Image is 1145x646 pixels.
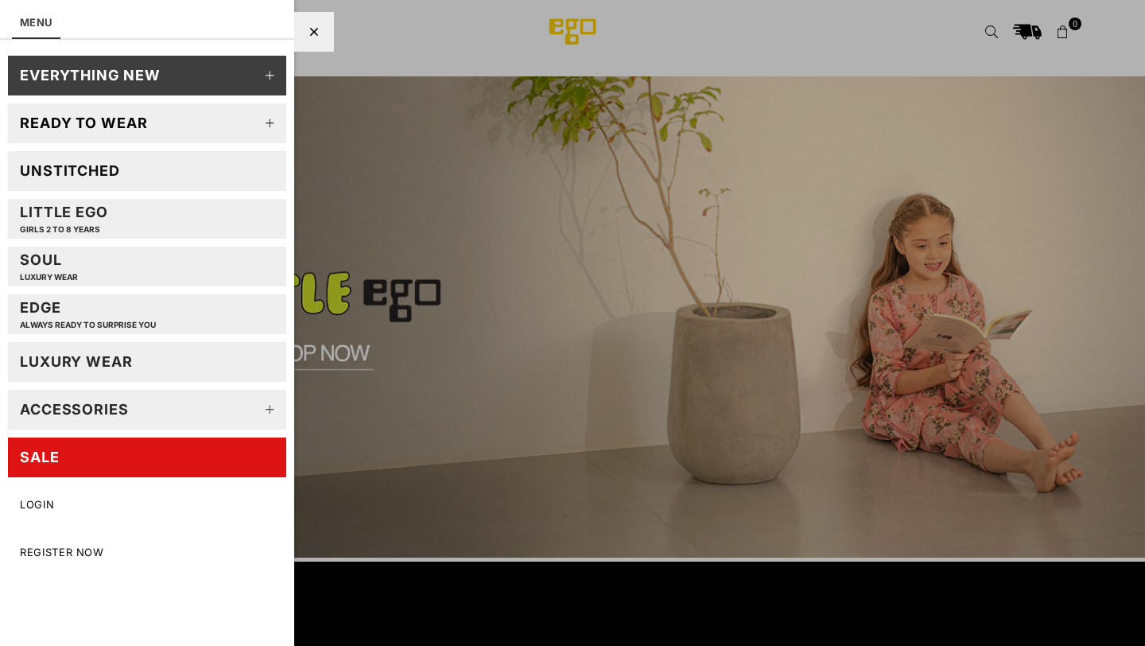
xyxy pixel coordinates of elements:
a: SoulLUXURY WEAR [8,247,286,286]
div: EVERYTHING NEW [20,66,161,84]
a: LUXURY WEAR [8,342,286,382]
a: EVERYTHING NEW [8,56,286,95]
div: EDGE [20,298,156,329]
div: Unstitched [20,161,120,180]
div: Ready to wear [20,114,148,132]
a: Ready to wear [8,103,286,143]
a: Accessories [8,390,286,430]
a: EDGEAlways ready to surprise you [8,294,286,334]
a: Register Now [8,533,286,573]
div: Accessories [20,400,129,418]
div: Little EGO [20,203,108,234]
p: Always ready to surprise you [20,320,156,330]
a: MENU [20,16,52,29]
div: LUXURY WEAR [20,352,133,371]
div: Soul [20,251,78,282]
div: Close Menu [294,12,334,52]
a: Unstitched [8,151,286,191]
p: LUXURY WEAR [20,272,78,282]
a: SALE [8,438,286,477]
p: GIRLS 2 TO 8 YEARS [20,224,108,235]
a: LOGIN [8,485,286,525]
div: SALE [20,448,60,466]
a: Little EGOGIRLS 2 TO 8 YEARS [8,199,286,239]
